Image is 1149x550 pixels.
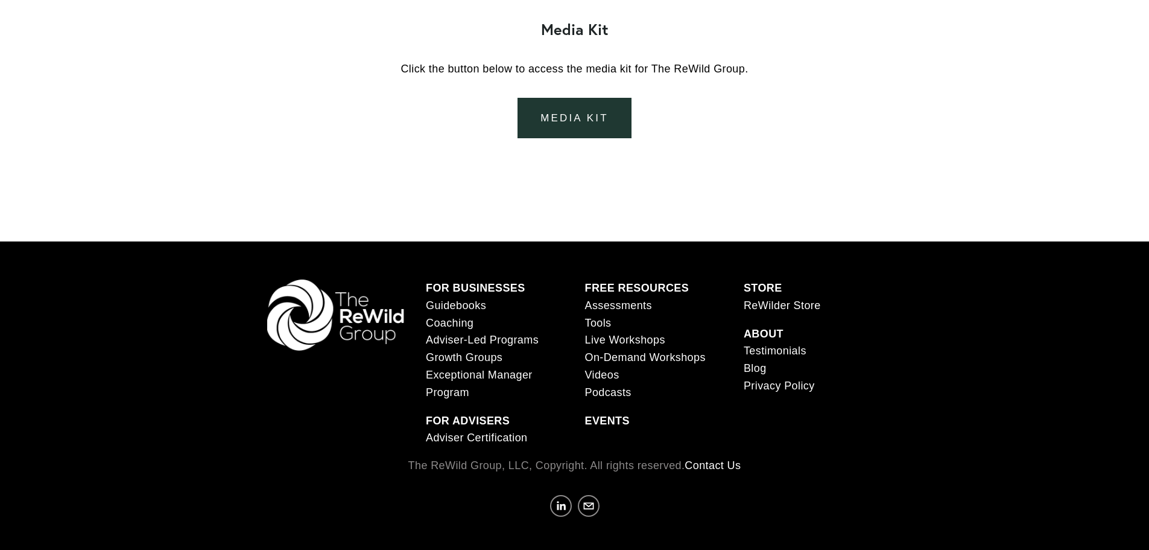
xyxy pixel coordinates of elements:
a: media kit [518,98,631,138]
a: Assessments [584,297,651,315]
a: EVENTS [584,412,629,430]
a: Videos [584,366,619,384]
img: SEOSpace [85,9,97,21]
a: ABOUT [744,325,783,343]
a: Adviser Certification [426,429,527,447]
strong: ABOUT [744,328,783,340]
a: Tools [584,315,611,332]
a: Contact Us [685,457,741,475]
a: Testimonials [744,342,806,360]
strong: FOR ADVISERS [426,415,510,427]
p: Get ready! [27,30,155,42]
strong: STORE [744,282,782,294]
strong: FREE RESOURCES [584,282,689,294]
p: Plugin is loading... [27,42,155,54]
a: On-Demand Workshops [584,349,705,366]
a: Privacy Policy [744,377,815,395]
span: Exceptional Manager Program [426,369,533,398]
p: Click the button below to access the media kit for The ReWild Group. [267,60,882,78]
a: Guidebooks [426,297,486,315]
a: Need help? [18,71,39,91]
a: karen@parker4you.com [578,495,600,517]
a: ReWilder Store [744,297,821,315]
a: Coaching [426,315,473,332]
a: FOR ADVISERS [426,412,510,430]
span: Growth Groups [426,351,502,363]
img: Rough Water SEO [9,58,172,205]
a: Growth Groups [426,349,502,366]
strong: Media Kit [541,19,609,39]
a: FOR BUSINESSES [426,280,525,297]
a: Adviser-Led Programs [426,331,539,349]
strong: EVENTS [584,415,629,427]
p: The ReWild Group, LLC, Copyright. All rights reserved. [267,457,882,475]
a: STORE [744,280,782,297]
strong: FOR BUSINESSES [426,282,525,294]
a: LinkedIn [550,495,572,517]
a: Live Workshops [584,331,665,349]
a: Podcasts [584,384,631,401]
a: FREE RESOURCES [584,280,689,297]
a: Exceptional Manager Program [426,366,564,401]
a: Blog [744,360,767,377]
